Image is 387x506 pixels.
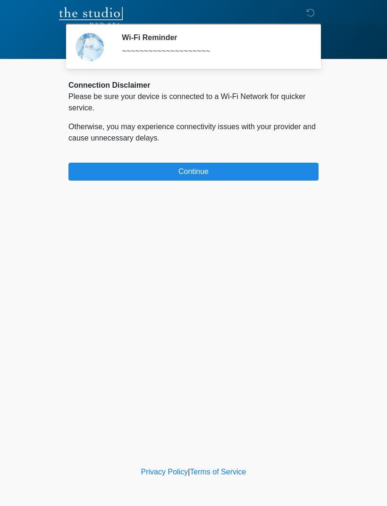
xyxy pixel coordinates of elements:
[190,468,246,476] a: Terms of Service
[122,46,304,57] div: ~~~~~~~~~~~~~~~~~~~~
[188,468,190,476] a: |
[68,80,319,91] div: Connection Disclaimer
[68,163,319,181] button: Continue
[59,7,123,26] img: The Studio Med Spa Logo
[141,468,188,476] a: Privacy Policy
[122,33,304,42] h2: Wi-Fi Reminder
[68,121,319,144] p: Otherwise, you may experience connectivity issues with your provider and cause unnecessary delays
[68,91,319,114] p: Please be sure your device is connected to a Wi-Fi Network for quicker service.
[76,33,104,61] img: Agent Avatar
[158,134,160,142] span: .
